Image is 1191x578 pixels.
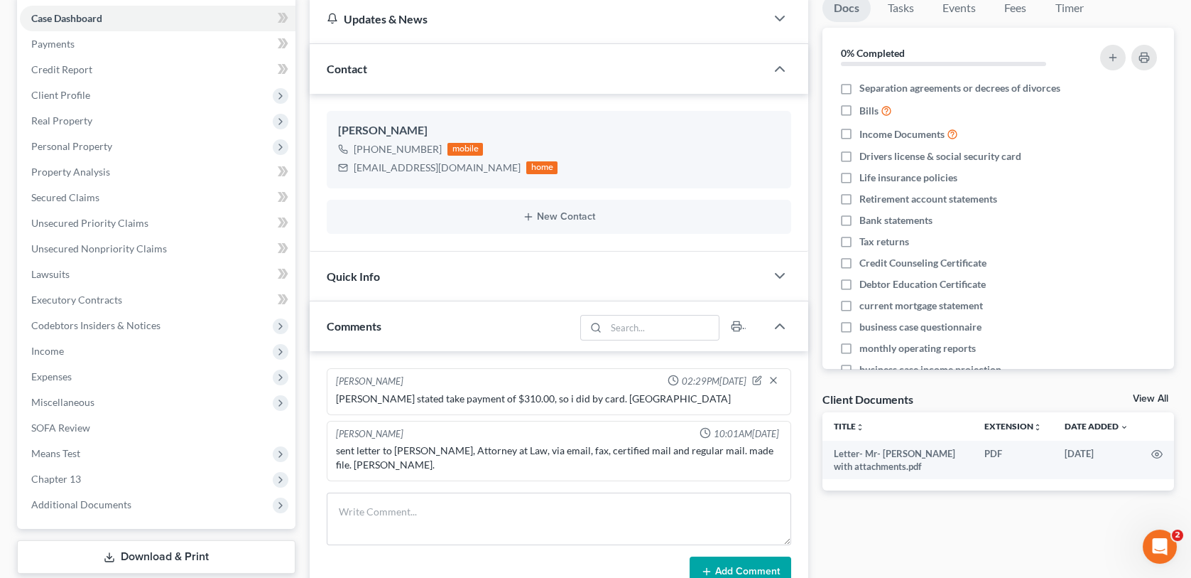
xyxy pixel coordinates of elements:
span: Means Test [31,447,80,459]
a: Unsecured Priority Claims [20,210,295,236]
span: Quick Info [327,269,380,283]
span: SOFA Review [31,422,90,434]
div: Client Documents [822,392,913,407]
div: mobile [447,143,483,156]
button: New Contact [338,211,779,223]
span: Personal Property [31,140,112,152]
span: current mortgage statement [859,299,983,313]
td: [DATE] [1053,441,1140,480]
span: 2 [1172,530,1183,541]
a: Credit Report [20,57,295,82]
span: Unsecured Priority Claims [31,217,148,229]
span: Debtor Education Certificate [859,277,986,291]
span: Client Profile [31,89,90,101]
a: Lawsuits [20,262,295,287]
span: Income Documents [859,127,945,141]
span: Payments [31,38,75,50]
span: Real Property [31,114,92,127]
span: Credit Report [31,63,92,75]
a: Property Analysis [20,159,295,185]
span: 02:29PM[DATE] [682,375,746,388]
span: Contact [327,62,367,75]
td: PDF [973,441,1053,480]
span: Tax returns [859,235,909,249]
span: monthly operating reports [859,341,976,355]
a: Titleunfold_more [834,421,864,432]
span: Bills [859,104,879,118]
span: business case questionnaire [859,320,981,334]
span: Secured Claims [31,191,99,203]
a: Payments [20,31,295,57]
a: Download & Print [17,540,295,574]
span: Lawsuits [31,268,70,280]
div: sent letter to [PERSON_NAME], Attorney at Law, via email, fax, certified mail and regular mail. m... [336,444,781,472]
a: Executory Contracts [20,287,295,313]
td: Letter- Mr- [PERSON_NAME] with attachments.pdf [822,441,973,480]
div: [PERSON_NAME] [336,375,403,389]
div: [EMAIL_ADDRESS][DOMAIN_NAME] [354,161,521,175]
div: [PERSON_NAME] [338,122,779,139]
span: Miscellaneous [31,396,94,408]
span: Chapter 13 [31,473,81,485]
span: Executory Contracts [31,294,122,306]
span: 10:01AM[DATE] [714,427,779,441]
div: Updates & News [327,11,748,26]
span: Income [31,345,64,357]
span: Case Dashboard [31,12,102,24]
a: Date Added expand_more [1065,421,1129,432]
a: SOFA Review [20,415,295,441]
span: Separation agreements or decrees of divorces [859,81,1060,95]
span: Codebtors Insiders & Notices [31,319,161,331]
i: unfold_more [1033,423,1042,432]
a: Case Dashboard [20,6,295,31]
span: Expenses [31,370,72,382]
i: expand_more [1120,423,1129,432]
a: Extensionunfold_more [984,421,1042,432]
span: business case income projection [859,363,1001,377]
div: [PERSON_NAME] stated take payment of $310.00, so i did by card. [GEOGRAPHIC_DATA] [336,392,781,406]
strong: 0% Completed [841,47,905,59]
a: View All [1133,394,1168,404]
div: home [526,161,558,174]
span: Comments [327,319,381,333]
div: [PHONE_NUMBER] [354,142,442,156]
i: unfold_more [856,423,864,432]
span: Property Analysis [31,166,110,178]
span: Credit Counseling Certificate [859,256,986,270]
span: Unsecured Nonpriority Claims [31,242,167,255]
a: Unsecured Nonpriority Claims [20,236,295,262]
a: Secured Claims [20,185,295,210]
iframe: Intercom live chat [1143,530,1177,564]
span: Additional Documents [31,498,131,510]
input: Search... [606,316,719,340]
div: [PERSON_NAME] [336,427,403,441]
span: Drivers license & social security card [859,149,1021,164]
span: Retirement account statements [859,192,997,206]
span: Bank statements [859,213,932,228]
span: Life insurance policies [859,171,957,185]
